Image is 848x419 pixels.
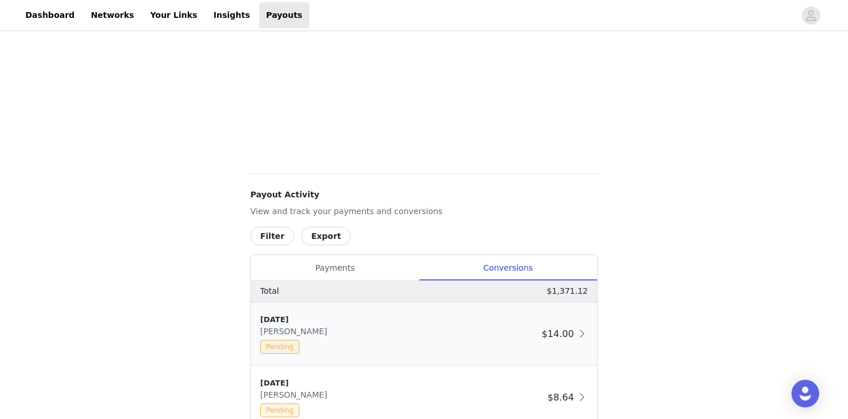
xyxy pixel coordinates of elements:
[260,377,543,389] div: [DATE]
[419,255,597,281] div: Conversions
[542,328,574,339] span: $14.00
[250,205,598,218] p: View and track your payments and conversions
[251,302,597,366] div: clickable-list-item
[250,189,598,201] h4: Payout Activity
[84,2,141,28] a: Networks
[251,255,419,281] div: Payments
[260,403,299,417] span: Pending
[260,314,537,326] div: [DATE]
[547,392,574,403] span: $8.64
[805,6,816,25] div: avatar
[207,2,257,28] a: Insights
[260,340,299,354] span: Pending
[143,2,204,28] a: Your Links
[250,227,294,245] button: Filter
[301,227,351,245] button: Export
[18,2,81,28] a: Dashboard
[259,2,309,28] a: Payouts
[547,285,588,297] p: $1,371.12
[791,380,819,407] div: Open Intercom Messenger
[260,285,279,297] p: Total
[260,327,332,336] span: [PERSON_NAME]
[260,390,332,399] span: [PERSON_NAME]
